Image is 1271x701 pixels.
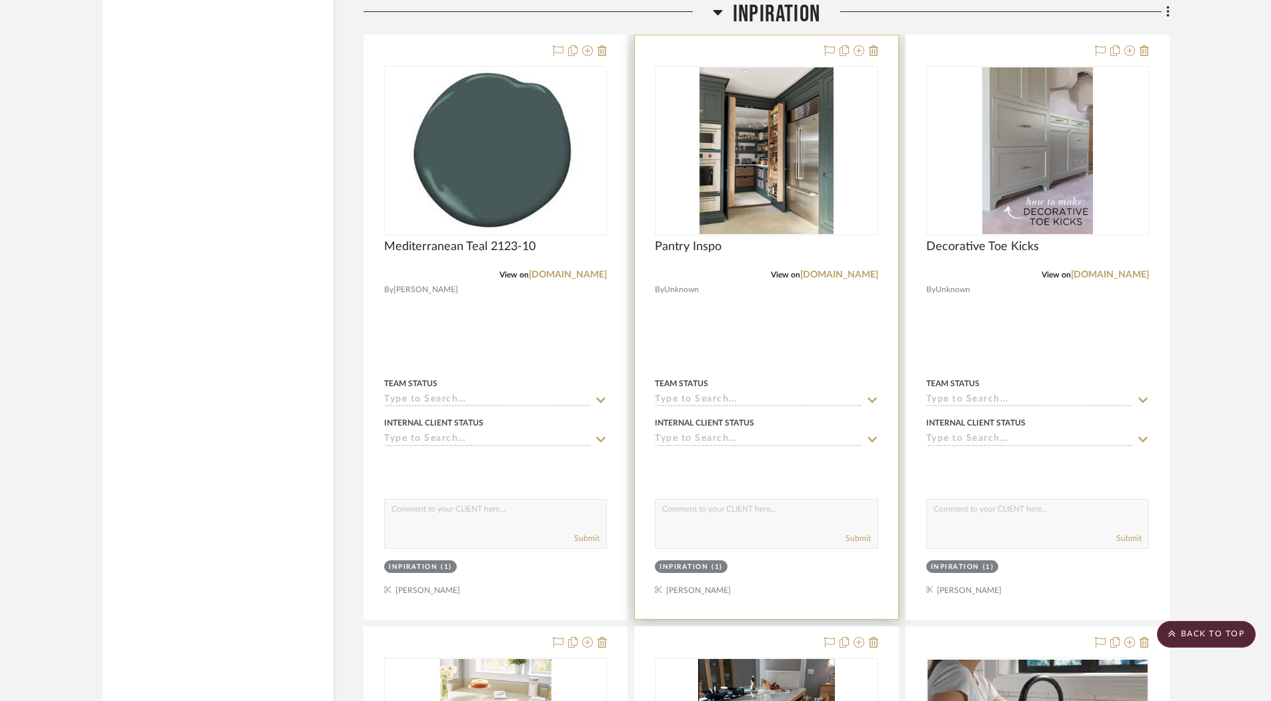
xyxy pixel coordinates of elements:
[1116,532,1142,544] button: Submit
[655,378,708,390] div: Team Status
[846,532,871,544] button: Submit
[931,562,980,572] div: Inpiration
[384,434,591,446] input: Type to Search…
[982,67,1093,234] img: Decorative Toe Kicks
[983,562,994,572] div: (1)
[1071,270,1149,279] a: [DOMAIN_NAME]
[384,378,437,390] div: Team Status
[529,270,607,279] a: [DOMAIN_NAME]
[936,283,970,296] span: Unknown
[655,394,862,407] input: Type to Search…
[441,562,452,572] div: (1)
[384,394,591,407] input: Type to Search…
[655,283,664,296] span: By
[712,562,723,572] div: (1)
[700,67,834,234] img: Pantry Inspo
[656,67,877,235] div: 0
[1157,621,1256,648] scroll-to-top-button: BACK TO TOP
[574,532,599,544] button: Submit
[800,270,878,279] a: [DOMAIN_NAME]
[384,239,535,254] span: Mediterranean Teal 2123-10
[393,283,458,296] span: [PERSON_NAME]
[655,239,722,254] span: Pantry Inspo
[389,562,437,572] div: Inpiration
[1042,271,1071,279] span: View on
[926,378,980,390] div: Team Status
[926,417,1026,429] div: Internal Client Status
[926,239,1039,254] span: Decorative Toe Kicks
[926,434,1133,446] input: Type to Search…
[926,394,1133,407] input: Type to Search…
[660,562,708,572] div: Inpiration
[664,283,699,296] span: Unknown
[771,271,800,279] span: View on
[384,417,483,429] div: Internal Client Status
[412,67,579,234] img: Mediterranean Teal 2123-10
[655,434,862,446] input: Type to Search…
[926,283,936,296] span: By
[655,417,754,429] div: Internal Client Status
[384,283,393,296] span: By
[499,271,529,279] span: View on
